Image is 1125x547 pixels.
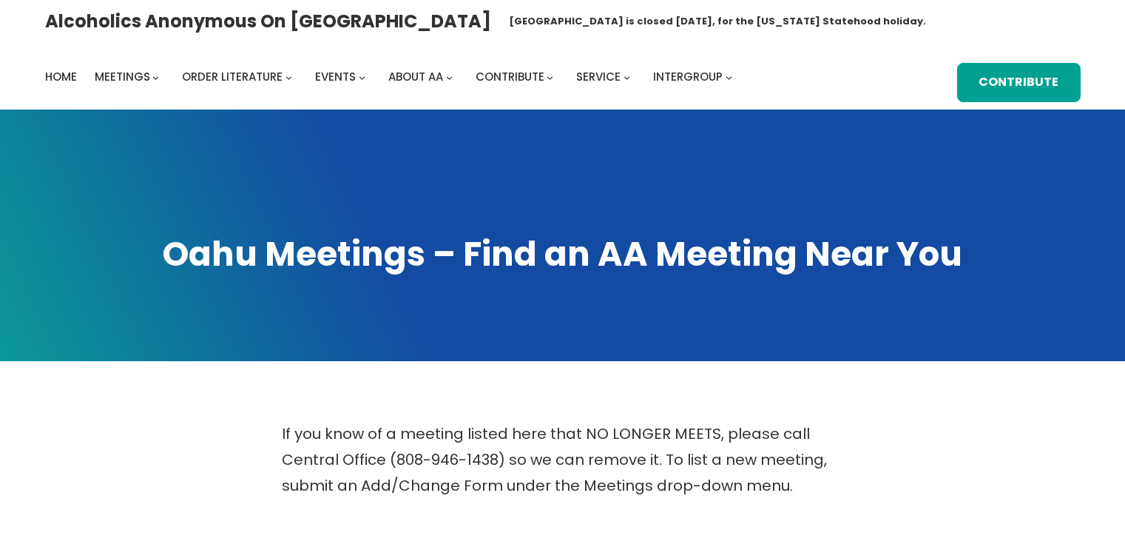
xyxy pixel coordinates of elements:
[509,14,926,29] h1: [GEOGRAPHIC_DATA] is closed [DATE], for the [US_STATE] Statehood holiday.
[547,74,553,81] button: Contribute submenu
[315,67,356,87] a: Events
[957,63,1080,102] a: Contribute
[388,67,443,87] a: About AA
[576,69,621,84] span: Service
[653,69,723,84] span: Intergroup
[476,69,544,84] span: Contribute
[45,67,737,87] nav: Intergroup
[282,421,844,499] p: If you know of a meeting listed here that NO LONGER MEETS, please call Central Office (808-946-14...
[95,67,150,87] a: Meetings
[359,74,365,81] button: Events submenu
[653,67,723,87] a: Intergroup
[45,67,77,87] a: Home
[45,231,1081,277] h1: Oahu Meetings – Find an AA Meeting Near You
[45,69,77,84] span: Home
[624,74,630,81] button: Service submenu
[315,69,356,84] span: Events
[95,69,150,84] span: Meetings
[576,67,621,87] a: Service
[476,67,544,87] a: Contribute
[388,69,443,84] span: About AA
[446,74,453,81] button: About AA submenu
[726,74,732,81] button: Intergroup submenu
[45,5,491,37] a: Alcoholics Anonymous on [GEOGRAPHIC_DATA]
[182,69,283,84] span: Order Literature
[152,74,159,81] button: Meetings submenu
[286,74,292,81] button: Order Literature submenu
